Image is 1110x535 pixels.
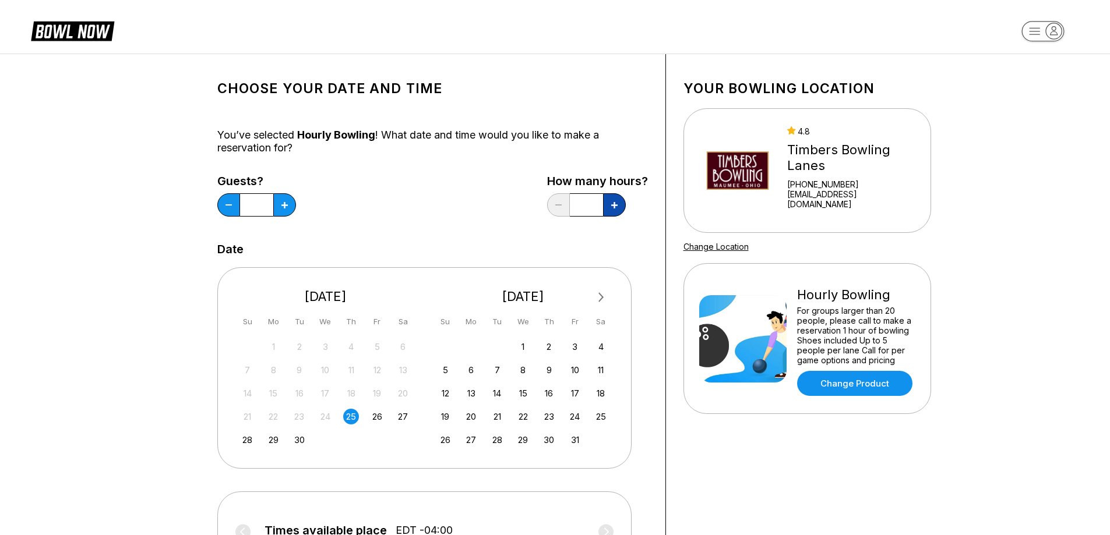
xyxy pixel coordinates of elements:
[266,339,281,355] div: Not available Monday, September 1st, 2025
[291,432,307,448] div: Choose Tuesday, September 30th, 2025
[541,362,557,378] div: Choose Thursday, October 9th, 2025
[463,409,479,424] div: Choose Monday, October 20th, 2025
[436,338,611,448] div: month 2025-10
[683,242,749,251] a: Change Location
[541,409,557,424] div: Choose Thursday, October 23rd, 2025
[369,339,385,355] div: Not available Friday, September 5th, 2025
[217,80,648,97] h1: Choose your Date and time
[787,126,915,136] div: 4.8
[541,314,557,329] div: Th
[797,287,915,303] div: Hourly Bowling
[266,362,281,378] div: Not available Monday, September 8th, 2025
[438,362,453,378] div: Choose Sunday, October 5th, 2025
[567,385,583,401] div: Choose Friday, October 17th, 2025
[787,179,915,189] div: [PHONE_NUMBER]
[235,289,416,304] div: [DATE]
[318,409,333,424] div: Not available Wednesday, September 24th, 2025
[463,432,479,448] div: Choose Monday, October 27th, 2025
[515,409,531,424] div: Choose Wednesday, October 22nd, 2025
[438,409,453,424] div: Choose Sunday, October 19th, 2025
[567,409,583,424] div: Choose Friday, October 24th, 2025
[291,339,307,355] div: Not available Tuesday, September 2nd, 2025
[489,362,505,378] div: Choose Tuesday, October 7th, 2025
[239,314,255,329] div: Su
[515,362,531,378] div: Choose Wednesday, October 8th, 2025
[463,314,479,329] div: Mo
[797,371,912,396] a: Change Product
[515,432,531,448] div: Choose Wednesday, October 29th, 2025
[433,289,614,304] div: [DATE]
[343,385,359,401] div: Not available Thursday, September 18th, 2025
[395,385,411,401] div: Not available Saturday, September 20th, 2025
[567,314,583,329] div: Fr
[515,385,531,401] div: Choose Wednesday, October 15th, 2025
[438,385,453,401] div: Choose Sunday, October 12th, 2025
[395,409,411,424] div: Choose Saturday, September 27th, 2025
[291,362,307,378] div: Not available Tuesday, September 9th, 2025
[593,385,609,401] div: Choose Saturday, October 18th, 2025
[395,339,411,355] div: Not available Saturday, September 6th, 2025
[239,409,255,424] div: Not available Sunday, September 21st, 2025
[239,432,255,448] div: Choose Sunday, September 28th, 2025
[369,409,385,424] div: Choose Friday, September 26th, 2025
[318,314,333,329] div: We
[438,432,453,448] div: Choose Sunday, October 26th, 2025
[217,175,296,187] label: Guests?
[343,339,359,355] div: Not available Thursday, September 4th, 2025
[593,314,609,329] div: Sa
[567,432,583,448] div: Choose Friday, October 31st, 2025
[318,339,333,355] div: Not available Wednesday, September 3rd, 2025
[541,385,557,401] div: Choose Thursday, October 16th, 2025
[369,314,385,329] div: Fr
[369,362,385,378] div: Not available Friday, September 12th, 2025
[239,385,255,401] div: Not available Sunday, September 14th, 2025
[266,314,281,329] div: Mo
[291,409,307,424] div: Not available Tuesday, September 23rd, 2025
[593,339,609,355] div: Choose Saturday, October 4th, 2025
[489,314,505,329] div: Tu
[699,295,787,382] img: Hourly Bowling
[797,306,915,365] div: For groups larger than 20 people, please call to make a reservation 1 hour of bowling Shoes inclu...
[395,362,411,378] div: Not available Saturday, September 13th, 2025
[395,314,411,329] div: Sa
[541,432,557,448] div: Choose Thursday, October 30th, 2025
[463,385,479,401] div: Choose Monday, October 13th, 2025
[291,385,307,401] div: Not available Tuesday, September 16th, 2025
[567,339,583,355] div: Choose Friday, October 3rd, 2025
[343,409,359,424] div: Choose Thursday, September 25th, 2025
[489,385,505,401] div: Choose Tuesday, October 14th, 2025
[217,129,648,154] div: You’ve selected ! What date and time would you like to make a reservation for?
[567,362,583,378] div: Choose Friday, October 10th, 2025
[593,409,609,424] div: Choose Saturday, October 25th, 2025
[547,175,648,187] label: How many hours?
[369,385,385,401] div: Not available Friday, September 19th, 2025
[266,432,281,448] div: Choose Monday, September 29th, 2025
[438,314,453,329] div: Su
[515,314,531,329] div: We
[318,385,333,401] div: Not available Wednesday, September 17th, 2025
[291,314,307,329] div: Tu
[541,339,557,355] div: Choose Thursday, October 2nd, 2025
[266,409,281,424] div: Not available Monday, September 22nd, 2025
[297,129,375,141] span: Hourly Bowling
[239,362,255,378] div: Not available Sunday, September 7th, 2025
[318,362,333,378] div: Not available Wednesday, September 10th, 2025
[592,288,611,307] button: Next Month
[217,243,244,256] label: Date
[787,142,915,173] div: Timbers Bowling Lanes
[266,385,281,401] div: Not available Monday, September 15th, 2025
[489,409,505,424] div: Choose Tuesday, October 21st, 2025
[238,338,413,448] div: month 2025-09
[593,362,609,378] div: Choose Saturday, October 11th, 2025
[343,362,359,378] div: Not available Thursday, September 11th, 2025
[699,127,777,214] img: Timbers Bowling Lanes
[343,314,359,329] div: Th
[787,189,915,209] a: [EMAIL_ADDRESS][DOMAIN_NAME]
[683,80,931,97] h1: Your bowling location
[463,362,479,378] div: Choose Monday, October 6th, 2025
[489,432,505,448] div: Choose Tuesday, October 28th, 2025
[515,339,531,355] div: Choose Wednesday, October 1st, 2025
